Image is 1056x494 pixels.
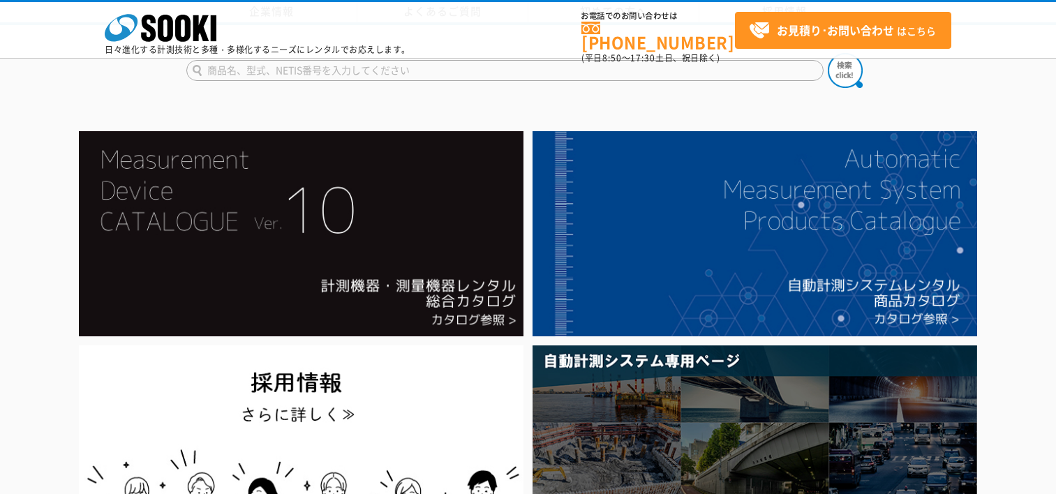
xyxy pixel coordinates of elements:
a: お見積り･お問い合わせはこちら [735,12,951,49]
input: 商品名、型式、NETIS番号を入力してください [186,60,824,81]
p: 日々進化する計測技術と多種・多様化するニーズにレンタルでお応えします。 [105,45,410,54]
strong: お見積り･お問い合わせ [777,22,894,38]
span: お電話でのお問い合わせは [581,12,735,20]
span: 17:30 [630,52,655,64]
span: はこちら [749,20,936,41]
img: 自動計測システムカタログ [533,131,977,336]
a: [PHONE_NUMBER] [581,22,735,50]
span: (平日 ～ 土日、祝日除く) [581,52,720,64]
img: btn_search.png [828,53,863,88]
img: Catalog Ver10 [79,131,523,336]
span: 8:50 [602,52,622,64]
